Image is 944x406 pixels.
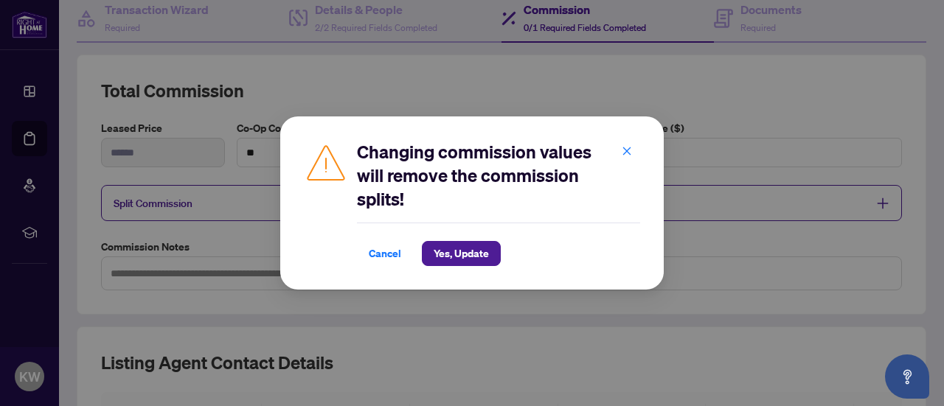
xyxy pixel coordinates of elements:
[422,241,501,266] button: Yes, Update
[369,242,401,265] span: Cancel
[885,354,929,399] button: Open asap
[357,241,413,266] button: Cancel
[434,242,489,265] span: Yes, Update
[357,140,640,211] h2: Changing commission values will remove the commission splits!
[622,146,632,156] span: close
[304,140,348,184] img: Caution Icon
